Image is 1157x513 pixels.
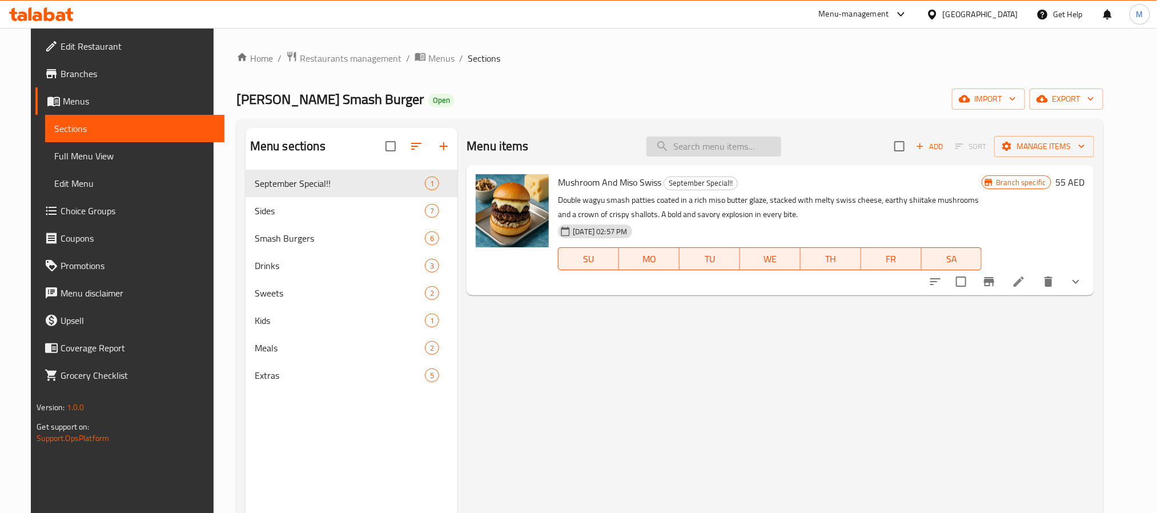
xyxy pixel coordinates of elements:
div: items [425,341,439,355]
a: Upsell [35,307,224,334]
span: 2 [425,288,439,299]
button: FR [861,247,922,270]
span: Select section first [948,138,994,155]
span: Full Menu View [54,149,215,163]
a: Coverage Report [35,334,224,362]
button: export [1030,89,1103,110]
div: Kids1 [246,307,457,334]
span: Get support on: [37,419,89,434]
div: Open [428,94,455,107]
button: sort-choices [922,268,949,295]
span: Mushroom And Miso Swiss [558,174,661,191]
div: [GEOGRAPHIC_DATA] [943,8,1018,21]
button: SA [922,247,982,270]
span: Sides [255,204,425,218]
span: Edit Menu [54,177,215,190]
span: [PERSON_NAME] Smash Burger [236,86,424,112]
img: Mushroom And Miso Swiss [476,174,549,247]
a: Restaurants management [286,51,401,66]
span: FR [866,251,917,267]
button: show more [1062,268,1090,295]
div: items [425,177,439,190]
a: Coupons [35,225,224,252]
button: TH [801,247,861,270]
span: Menus [63,94,215,108]
span: Add [914,140,945,153]
span: TU [684,251,736,267]
a: Choice Groups [35,197,224,225]
span: 1.0.0 [67,400,85,415]
div: items [425,368,439,382]
div: items [425,314,439,327]
a: Promotions [35,252,224,279]
li: / [459,51,463,65]
a: Edit menu item [1012,275,1026,288]
div: Extras5 [246,362,457,389]
span: Add item [911,138,948,155]
span: SA [926,251,978,267]
span: Kids [255,314,425,327]
div: items [425,231,439,245]
button: WE [740,247,801,270]
span: 1 [425,315,439,326]
span: Sections [54,122,215,135]
span: Choice Groups [61,204,215,218]
button: Branch-specific-item [975,268,1003,295]
span: Smash Burgers [255,231,425,245]
span: Version: [37,400,65,415]
button: SU [558,247,619,270]
div: Meals2 [246,334,457,362]
span: WE [745,251,796,267]
h2: Menu items [467,138,529,155]
span: Sort sections [403,133,430,160]
span: Coupons [61,231,215,245]
a: Home [236,51,273,65]
span: Grocery Checklist [61,368,215,382]
a: Menus [415,51,455,66]
input: search [646,137,781,157]
span: Upsell [61,314,215,327]
span: TH [805,251,857,267]
div: Sides7 [246,197,457,225]
span: Menu disclaimer [61,286,215,300]
a: Sections [45,115,224,142]
span: Branches [61,67,215,81]
span: Select section [887,134,911,158]
span: 7 [425,206,439,217]
span: Promotions [61,259,215,272]
div: items [425,259,439,272]
span: 5 [425,370,439,381]
span: Extras [255,368,425,382]
span: Drinks [255,259,425,272]
h6: 55 AED [1056,174,1085,190]
div: items [425,204,439,218]
span: Coverage Report [61,341,215,355]
span: Menus [428,51,455,65]
span: Sections [468,51,500,65]
div: Sweets [255,286,425,300]
a: Grocery Checklist [35,362,224,389]
nav: breadcrumb [236,51,1103,66]
a: Edit Restaurant [35,33,224,60]
a: Support.OpsPlatform [37,431,109,446]
span: Select all sections [379,134,403,158]
button: Manage items [994,136,1094,157]
div: Smash Burgers6 [246,225,457,252]
span: Restaurants management [300,51,401,65]
div: Sweets2 [246,279,457,307]
div: Menu-management [819,7,889,21]
li: / [278,51,282,65]
button: delete [1035,268,1062,295]
a: Menu disclaimer [35,279,224,307]
span: SU [563,251,614,267]
span: Edit Restaurant [61,39,215,53]
span: import [961,92,1016,106]
span: Meals [255,341,425,355]
span: 1 [425,178,439,189]
a: Branches [35,60,224,87]
div: items [425,286,439,300]
div: Drinks3 [246,252,457,279]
